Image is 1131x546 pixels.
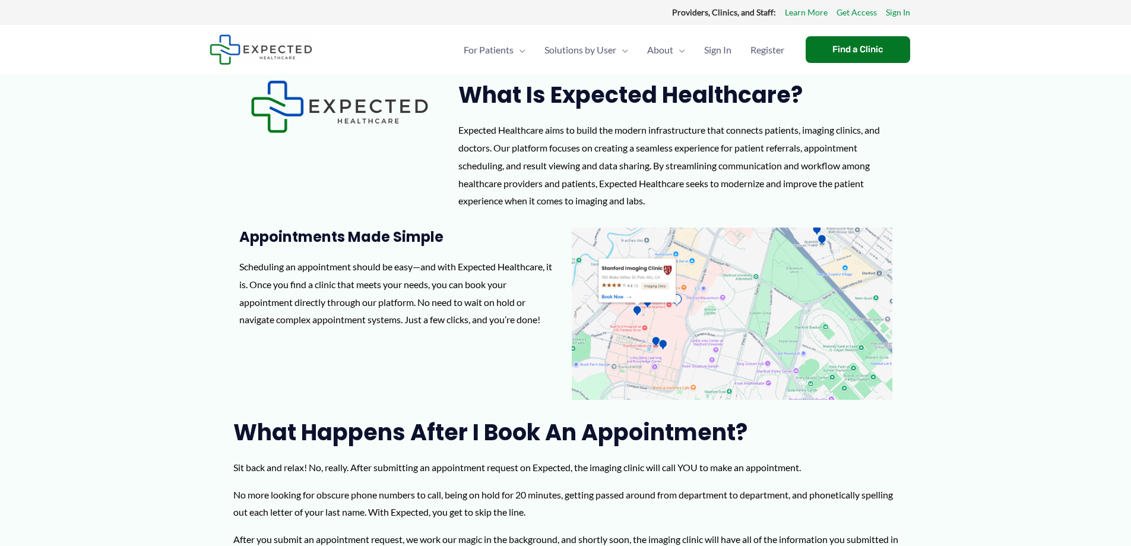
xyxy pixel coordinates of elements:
[233,459,898,476] p: Sit back and relax! No, really. After submitting an appointment request on Expected, the imaging ...
[647,29,673,71] span: About
[704,29,731,71] span: Sign In
[210,34,312,65] img: Expected Healthcare Logo - side, dark font, small
[239,258,560,329] p: Scheduling an appointment should be easy—and with Expected Healthcare, it is. Once you find a cli...
[837,5,877,20] a: Get Access
[454,29,535,71] a: For PatientsMenu Toggle
[806,36,910,63] a: Find a Clinic
[750,29,784,71] span: Register
[695,29,741,71] a: Sign In
[741,29,794,71] a: Register
[672,7,776,17] strong: Providers, Clinics, and Staff:
[785,5,828,20] a: Learn More
[464,29,514,71] span: For Patients
[458,121,898,210] div: Expected Healthcare aims to build the modern infrastructure that connects patients, imaging clini...
[458,80,898,109] h2: What is Expected Healthcare?
[233,486,898,521] p: No more looking for obscure phone numbers to call, being on hold for 20 minutes, getting passed a...
[233,418,898,447] h2: What Happens After I Book an Appointment?
[514,29,525,71] span: Menu Toggle
[544,29,616,71] span: Solutions by User
[535,29,638,71] a: Solutions by UserMenu Toggle
[673,29,685,71] span: Menu Toggle
[454,29,794,71] nav: Primary Site Navigation
[886,5,910,20] a: Sign In
[239,228,560,246] h3: Appointments Made Simple
[251,80,429,133] img: Expected Healthcare Logo
[638,29,695,71] a: AboutMenu Toggle
[616,29,628,71] span: Menu Toggle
